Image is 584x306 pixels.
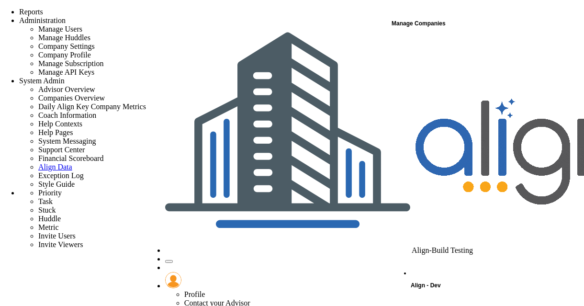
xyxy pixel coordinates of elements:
[38,163,72,171] a: Align Data
[38,215,61,223] span: Huddle
[184,290,205,298] span: Profile
[38,197,53,205] span: Task
[38,146,85,154] span: Support Center
[392,17,583,30] div: Manage Companies
[165,8,410,253] img: 28669.Company.photo
[38,137,96,145] span: System Messaging
[38,171,84,180] span: Exception Log
[38,102,146,111] span: Daily Align Key Company Metrics
[38,42,95,50] span: Company Settings
[165,272,181,288] img: 157261.Person.photo
[38,85,95,93] span: Advisor Overview
[411,282,441,289] span: Align - Dev
[38,120,82,128] span: Help Contexts
[38,223,59,231] span: Metric
[38,68,94,76] span: Manage API Keys
[38,240,83,249] span: Invite Viewers
[165,263,473,272] li: Help & Frequently Asked Questions (FAQ)
[19,8,43,16] span: Reports
[38,94,105,102] span: Companies Overview
[38,189,62,197] span: Priority
[38,154,103,162] span: Financial Scoreboard
[38,206,56,214] span: Stuck
[38,34,90,42] span: Manage Huddles
[38,180,75,188] span: Style Guide
[38,128,73,136] span: Help Pages
[19,77,65,85] span: System Admin
[165,255,473,263] li: Announcements
[38,232,76,240] span: Invite Users
[38,59,103,68] span: Manage Subscription
[38,25,82,33] span: Manage Users
[19,16,66,24] span: Administration
[38,111,96,119] span: Coach Information
[38,51,91,59] span: Company Profile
